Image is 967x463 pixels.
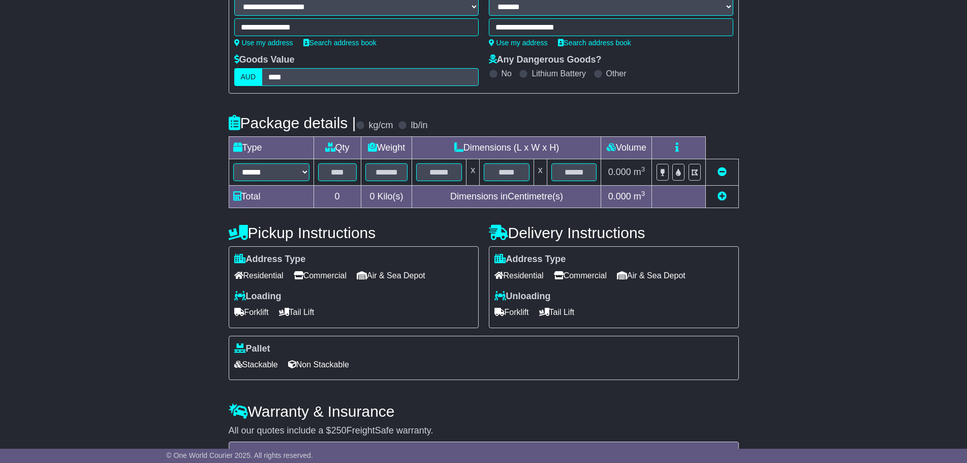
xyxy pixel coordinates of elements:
[166,451,313,459] span: © One World Courier 2025. All rights reserved.
[234,343,270,355] label: Pallet
[279,304,315,320] span: Tail Lift
[634,191,645,201] span: m
[229,186,314,208] td: Total
[608,167,631,177] span: 0.000
[489,39,548,47] a: Use my address
[314,137,361,159] td: Qty
[608,191,631,201] span: 0.000
[641,165,645,173] sup: 3
[234,39,293,47] a: Use my address
[368,120,393,131] label: kg/cm
[412,137,601,159] td: Dimensions (L x W x H)
[411,120,427,131] label: lb/in
[234,68,263,86] label: AUD
[357,268,425,283] span: Air & Sea Depot
[331,425,347,436] span: 250
[641,190,645,197] sup: 3
[234,54,295,66] label: Goods Value
[229,114,356,131] h4: Package details |
[234,254,306,265] label: Address Type
[718,167,727,177] a: Remove this item
[229,403,739,420] h4: Warranty & Insurance
[229,425,739,437] div: All our quotes include a $ FreightSafe warranty.
[601,137,652,159] td: Volume
[234,304,269,320] span: Forklift
[634,167,645,177] span: m
[229,224,479,241] h4: Pickup Instructions
[489,54,602,66] label: Any Dangerous Goods?
[617,268,685,283] span: Air & Sea Depot
[412,186,601,208] td: Dimensions in Centimetre(s)
[502,69,512,78] label: No
[234,268,284,283] span: Residential
[539,304,575,320] span: Tail Lift
[234,291,282,302] label: Loading
[234,357,278,372] span: Stackable
[494,254,566,265] label: Address Type
[369,191,375,201] span: 0
[288,357,349,372] span: Non Stackable
[534,159,547,186] td: x
[314,186,361,208] td: 0
[606,69,627,78] label: Other
[466,159,480,186] td: x
[489,224,739,241] h4: Delivery Instructions
[303,39,377,47] a: Search address book
[718,191,727,201] a: Add new item
[558,39,631,47] a: Search address book
[554,268,607,283] span: Commercial
[532,69,586,78] label: Lithium Battery
[494,304,529,320] span: Forklift
[229,137,314,159] td: Type
[361,137,412,159] td: Weight
[294,268,347,283] span: Commercial
[361,186,412,208] td: Kilo(s)
[494,291,551,302] label: Unloading
[494,268,544,283] span: Residential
